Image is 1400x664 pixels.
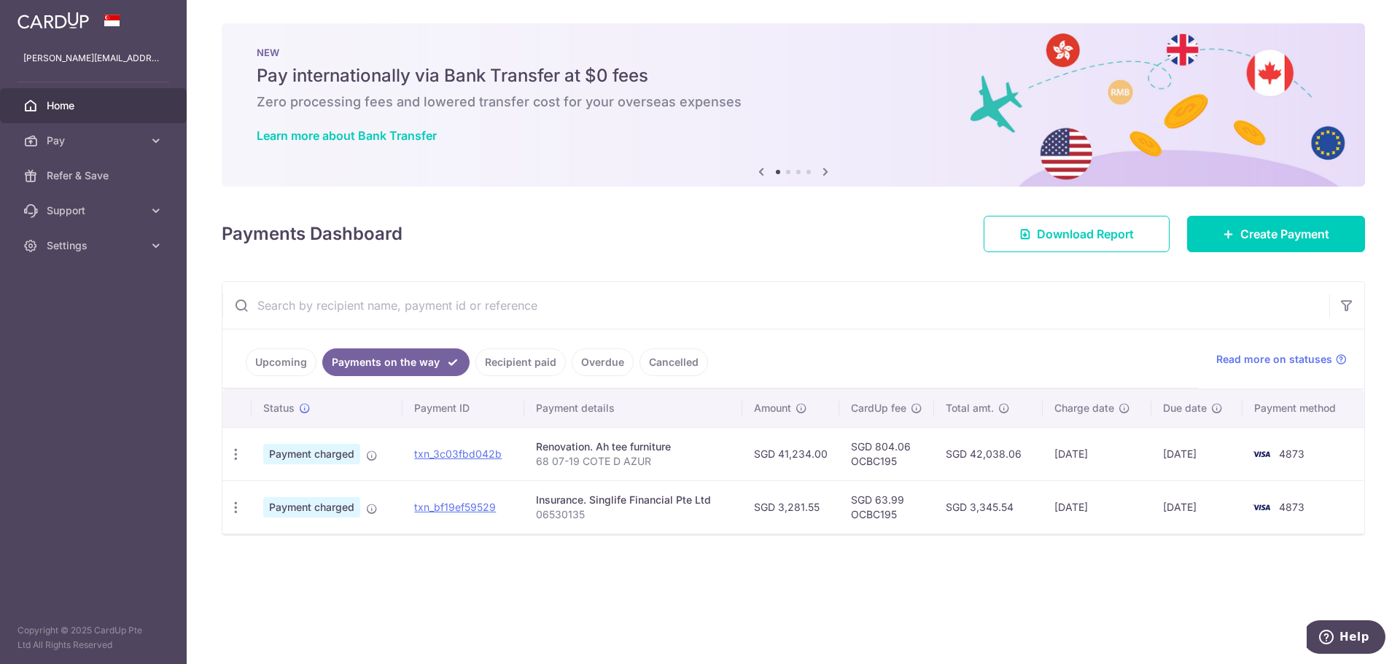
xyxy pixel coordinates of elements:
td: [DATE] [1151,480,1242,534]
span: Home [47,98,143,113]
div: Insurance. Singlife Financial Pte Ltd [536,493,730,507]
img: CardUp [17,12,89,29]
a: Learn more about Bank Transfer [257,128,437,143]
span: Total amt. [946,401,994,415]
span: Payment charged [263,444,360,464]
p: [PERSON_NAME][EMAIL_ADDRESS][DOMAIN_NAME] [23,51,163,66]
h6: Zero processing fees and lowered transfer cost for your overseas expenses [257,93,1330,111]
td: SGD 3,345.54 [934,480,1043,534]
a: Create Payment [1187,216,1365,252]
iframe: Opens a widget where you can find more information [1307,620,1385,657]
td: [DATE] [1043,427,1151,480]
span: Settings [47,238,143,253]
td: [DATE] [1151,427,1242,480]
span: Read more on statuses [1216,352,1332,367]
img: Bank transfer banner [222,23,1365,187]
a: Download Report [984,216,1170,252]
td: SGD 3,281.55 [742,480,839,534]
span: Support [47,203,143,218]
span: Download Report [1037,225,1134,243]
th: Payment method [1242,389,1364,427]
span: Charge date [1054,401,1114,415]
p: NEW [257,47,1330,58]
a: txn_bf19ef59529 [414,501,496,513]
th: Payment details [524,389,742,427]
a: Overdue [572,348,634,376]
td: SGD 804.06 OCBC195 [839,427,934,480]
a: Payments on the way [322,348,470,376]
span: Pay [47,133,143,148]
a: Recipient paid [475,348,566,376]
th: Payment ID [402,389,524,427]
span: CardUp fee [851,401,906,415]
a: Read more on statuses [1216,352,1347,367]
td: [DATE] [1043,480,1151,534]
span: Status [263,401,295,415]
td: SGD 41,234.00 [742,427,839,480]
h5: Pay internationally via Bank Transfer at $0 fees [257,64,1330,87]
span: 4873 [1279,448,1304,460]
span: Payment charged [263,497,360,517]
span: 4873 [1279,501,1304,513]
span: Refer & Save [47,168,143,183]
p: 68 07-19 COTE D AZUR [536,454,730,469]
input: Search by recipient name, payment id or reference [222,282,1329,329]
td: SGD 42,038.06 [934,427,1043,480]
span: Amount [754,401,791,415]
a: Cancelled [639,348,708,376]
img: Bank Card [1247,445,1276,463]
h4: Payments Dashboard [222,221,402,247]
span: Create Payment [1240,225,1329,243]
img: Bank Card [1247,499,1276,516]
span: Due date [1163,401,1207,415]
a: Upcoming [246,348,316,376]
td: SGD 63.99 OCBC195 [839,480,934,534]
p: 06530135 [536,507,730,522]
a: txn_3c03fbd042b [414,448,502,460]
div: Renovation. Ah tee furniture [536,440,730,454]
